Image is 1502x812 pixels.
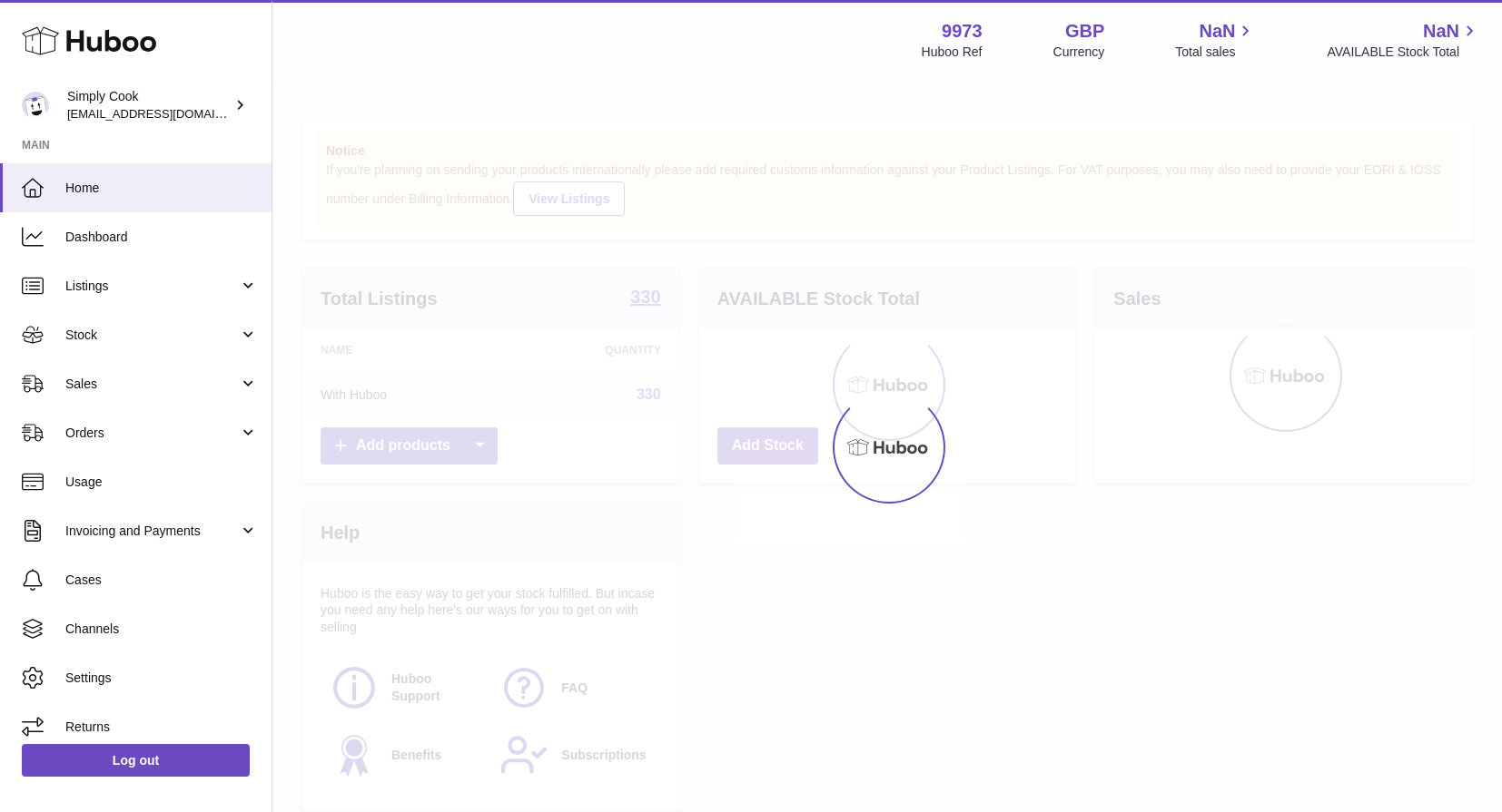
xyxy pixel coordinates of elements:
strong: GBP [1065,19,1104,44]
span: [EMAIL_ADDRESS][DOMAIN_NAME] [67,106,267,121]
span: Total sales [1175,44,1256,61]
strong: 9973 [942,19,983,44]
a: NaN AVAILABLE Stock Total [1327,19,1480,61]
span: NaN [1423,19,1459,44]
span: Stock [65,327,239,344]
div: Simply Cook [67,88,231,122]
a: Log out [22,744,250,777]
span: Settings [65,670,258,687]
span: Orders [65,425,239,442]
span: Invoicing and Payments [65,523,239,540]
span: Usage [65,474,258,491]
span: Channels [65,621,258,638]
span: Cases [65,572,258,589]
span: Dashboard [65,229,258,246]
div: Huboo Ref [922,44,983,61]
div: Currency [1053,44,1105,61]
span: AVAILABLE Stock Total [1327,44,1480,61]
span: Sales [65,376,239,393]
span: Returns [65,719,258,736]
span: NaN [1199,19,1235,44]
span: Home [65,180,258,197]
span: Listings [65,278,239,295]
img: tech@simplycook.com [22,92,49,119]
a: NaN Total sales [1175,19,1256,61]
